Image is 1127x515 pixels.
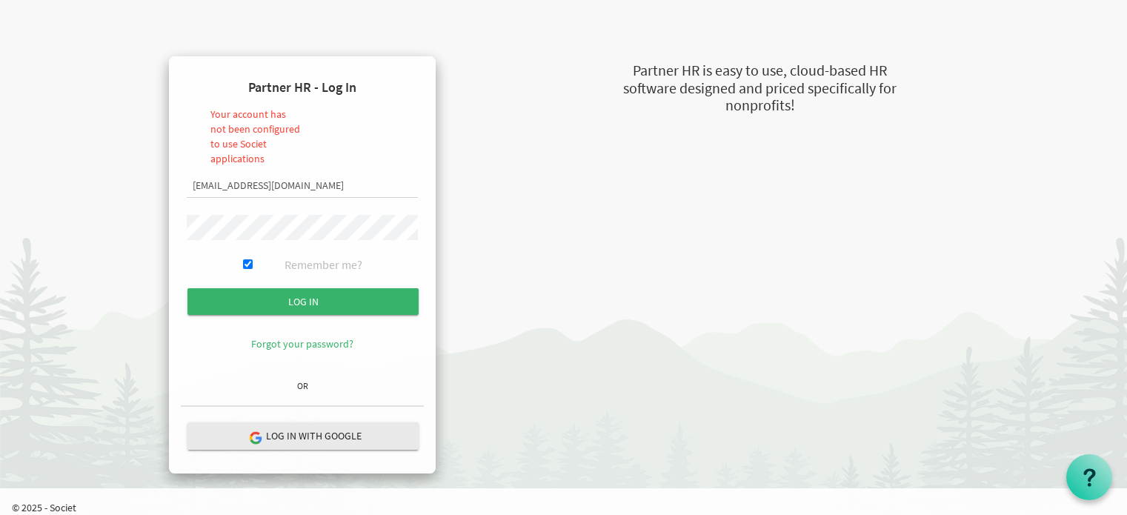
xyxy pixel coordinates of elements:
div: Partner HR is easy to use, cloud-based HR [549,60,971,82]
div: software designed and priced specifically for [549,78,971,99]
h4: Partner HR - Log In [181,68,424,107]
input: Log in [187,288,419,315]
li: Your account has not been configured to use Societ applications [210,107,302,166]
input: Email [187,173,418,199]
h6: OR [181,381,424,391]
label: Remember me? [285,256,362,273]
img: google-logo.png [249,431,262,444]
div: nonprofits! [549,95,971,116]
p: © 2025 - Societ [12,500,1127,515]
button: Log in with Google [187,422,419,450]
a: Forgot your password? [251,337,353,350]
